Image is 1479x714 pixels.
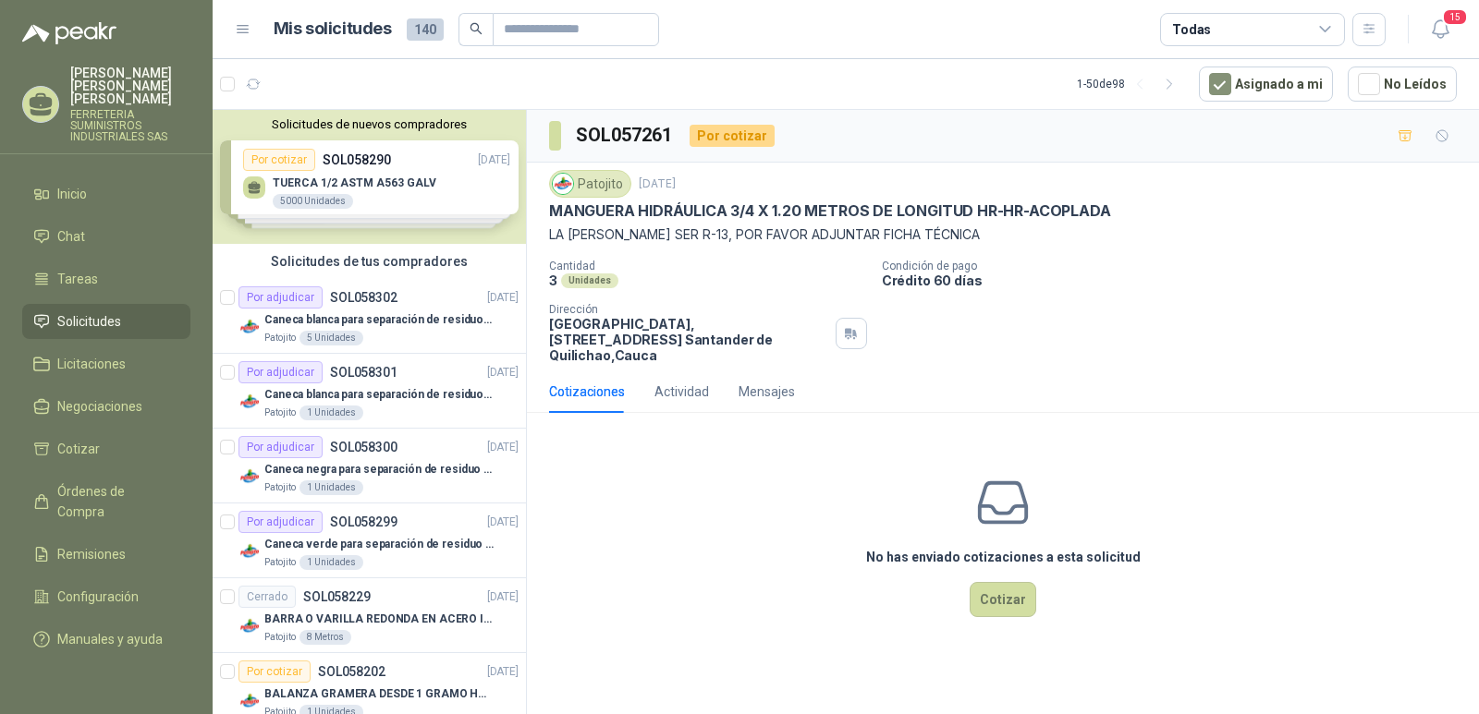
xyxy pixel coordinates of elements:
[57,226,85,247] span: Chat
[57,269,98,289] span: Tareas
[213,354,526,429] a: Por adjudicarSOL058301[DATE] Company LogoCaneca blanca para separación de residuos 10 LTPatojito1...
[576,121,675,150] h3: SOL057261
[970,582,1036,617] button: Cotizar
[264,311,495,329] p: Caneca blanca para separación de residuos 121 LT
[238,615,261,637] img: Company Logo
[238,316,261,338] img: Company Logo
[213,429,526,503] a: Por adjudicarSOL058300[DATE] Company LogoCaneca negra para separación de residuo 55 LTPatojito1 U...
[299,630,351,645] div: 8 Metros
[882,260,1472,272] p: Condición de pago
[238,690,261,712] img: Company Logo
[22,261,190,296] a: Tareas
[238,436,323,458] div: Por adjudicar
[22,346,190,381] a: Licitaciones
[866,547,1141,567] h3: No has enviado cotizaciones a esta solicitud
[238,391,261,413] img: Company Logo
[57,354,126,374] span: Licitaciones
[1199,67,1333,102] button: Asignado a mi
[264,611,495,628] p: BARRA O VARILLA REDONDA EN ACERO INOXIDABLE DE 2" O 50 MM
[487,514,519,531] p: [DATE]
[57,439,100,459] span: Cotizar
[487,439,519,456] p: [DATE]
[238,511,323,533] div: Por adjudicar
[561,273,618,288] div: Unidades
[264,405,296,420] p: Patojito
[22,622,190,657] a: Manuales y ayuda
[1077,69,1184,99] div: 1 - 50 de 98
[470,22,483,35] span: search
[57,184,87,204] span: Inicio
[238,286,323,309] div: Por adjudicar
[487,364,519,381] p: [DATE]
[549,272,557,288] p: 3
[549,170,631,198] div: Patojito
[274,16,392,42] h1: Mis solicitudes
[238,540,261,563] img: Company Logo
[299,555,363,570] div: 1 Unidades
[213,279,526,354] a: Por adjudicarSOL058302[DATE] Company LogoCaneca blanca para separación de residuos 121 LTPatojito...
[22,579,190,614] a: Configuración
[264,461,495,478] p: Caneca negra para separación de residuo 55 LT
[1172,19,1211,40] div: Todas
[22,219,190,254] a: Chat
[264,386,495,404] p: Caneca blanca para separación de residuos 10 LT
[238,586,296,608] div: Cerrado
[487,588,519,606] p: [DATE]
[549,201,1110,221] p: MANGUERA HIDRÁULICA 3/4 X 1.20 METROS DE LONGITUD HR-HR-ACOPLADA
[213,503,526,578] a: Por adjudicarSOL058299[DATE] Company LogoCaneca verde para separación de residuo 55 LTPatojito1 U...
[213,578,526,653] a: CerradoSOL058229[DATE] Company LogoBARRA O VARILLA REDONDA EN ACERO INOXIDABLE DE 2" O 50 MMPatoj...
[1348,67,1457,102] button: No Leídos
[303,590,371,603] p: SOL058229
[22,431,190,466] a: Cotizar
[330,441,397,454] p: SOL058300
[57,311,121,332] span: Solicitudes
[299,331,363,345] div: 5 Unidades
[1442,8,1468,26] span: 15
[1424,13,1457,46] button: 15
[549,381,625,402] div: Cotizaciones
[57,544,126,564] span: Remisiones
[882,272,1472,288] p: Crédito 60 días
[22,474,190,529] a: Órdenes de Compra
[654,381,709,402] div: Actividad
[57,396,142,417] span: Negociaciones
[22,537,190,572] a: Remisiones
[220,117,519,131] button: Solicitudes de nuevos compradores
[407,18,444,41] span: 140
[264,536,495,553] p: Caneca verde para separación de residuo 55 LT
[549,260,867,272] p: Cantidad
[549,303,828,316] p: Dirección
[238,361,323,383] div: Por adjudicar
[318,665,385,678] p: SOL058202
[299,480,363,495] div: 1 Unidades
[487,289,519,307] p: [DATE]
[330,515,397,528] p: SOL058299
[330,291,397,304] p: SOL058302
[22,176,190,212] a: Inicio
[264,480,296,495] p: Patojito
[330,366,397,379] p: SOL058301
[690,125,775,147] div: Por cotizar
[57,629,163,649] span: Manuales y ayuda
[549,224,1457,245] p: LA [PERSON_NAME] SER R-13, POR FAVOR ADJUNTAR FICHA TÉCNICA
[549,316,828,363] p: [GEOGRAPHIC_DATA], [STREET_ADDRESS] Santander de Quilichao , Cauca
[264,555,296,570] p: Patojito
[22,389,190,424] a: Negociaciones
[213,244,526,279] div: Solicitudes de tus compradores
[22,22,116,44] img: Logo peakr
[299,405,363,420] div: 1 Unidades
[639,175,676,193] p: [DATE]
[264,630,296,645] p: Patojito
[70,67,190,105] p: [PERSON_NAME] [PERSON_NAME] [PERSON_NAME]
[70,109,190,142] p: FERRETERIA SUMINISTROS INDUSTRIALES SAS
[264,685,495,703] p: BALANZA GRAMERA DESDE 1 GRAMO HASTA 5 GRAMOS
[57,587,139,607] span: Configuración
[553,174,573,194] img: Company Logo
[22,304,190,339] a: Solicitudes
[238,660,311,683] div: Por cotizar
[57,481,173,522] span: Órdenes de Compra
[213,110,526,244] div: Solicitudes de nuevos compradoresPor cotizarSOL058290[DATE] TUERCA 1/2 ASTM A563 GALV5000 Unidade...
[487,663,519,681] p: [DATE]
[238,466,261,488] img: Company Logo
[739,381,795,402] div: Mensajes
